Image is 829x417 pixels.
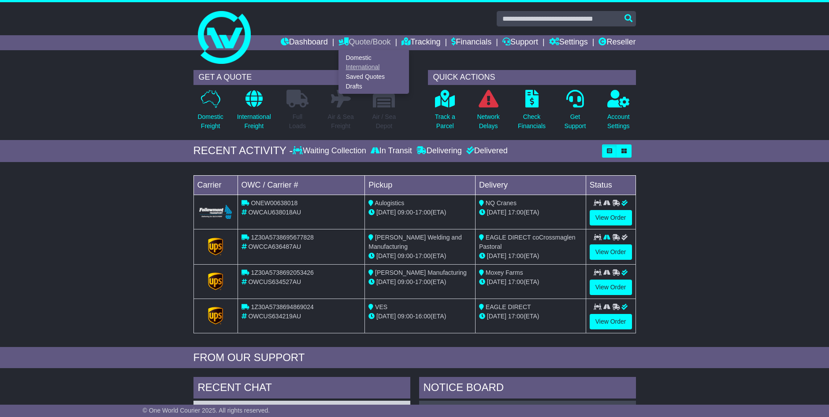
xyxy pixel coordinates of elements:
[428,70,636,85] div: QUICK ACTIONS
[339,81,409,91] a: Drafts
[502,35,538,50] a: Support
[398,252,413,259] span: 09:00
[477,112,499,131] p: Network Delays
[251,234,313,241] span: 1Z30A5738695677828
[193,175,238,195] td: Carrier
[339,53,409,63] a: Domestic
[281,35,328,50] a: Dashboard
[193,70,401,85] div: GET A QUOTE
[375,303,387,310] span: VES
[435,89,456,136] a: Track aParcel
[208,238,223,255] img: GetCarrierServiceLogo
[237,89,271,136] a: InternationalFreight
[193,377,410,401] div: RECENT CHAT
[487,278,506,285] span: [DATE]
[368,208,472,217] div: - (ETA)
[376,252,396,259] span: [DATE]
[414,146,464,156] div: Delivering
[479,312,582,321] div: (ETA)
[368,251,472,261] div: - (ETA)
[549,35,588,50] a: Settings
[376,313,396,320] span: [DATE]
[518,112,546,131] p: Check Financials
[338,35,390,50] a: Quote/Book
[464,146,508,156] div: Delivered
[368,234,462,250] span: [PERSON_NAME] Welding and Manufacturing
[590,210,632,225] a: View Order
[375,269,467,276] span: [PERSON_NAME] Manufacturing
[586,175,636,195] td: Status
[248,313,301,320] span: OWCUS634219AU
[590,314,632,329] a: View Order
[251,199,297,207] span: ONEW00638018
[415,278,431,285] span: 17:00
[476,89,500,136] a: NetworkDelays
[419,377,636,401] div: NOTICE BOARD
[193,351,636,364] div: FROM OUR SUPPORT
[199,205,232,219] img: Followmont_Transport.png
[338,50,409,94] div: Quote/Book
[376,209,396,216] span: [DATE]
[368,146,414,156] div: In Transit
[479,208,582,217] div: (ETA)
[248,278,301,285] span: OWCUS634527AU
[479,251,582,261] div: (ETA)
[293,146,368,156] div: Waiting Collection
[208,307,223,325] img: GetCarrierServiceLogo
[607,89,630,136] a: AccountSettings
[286,112,309,131] p: Full Loads
[508,278,524,285] span: 17:00
[486,269,523,276] span: Moxey Farms
[607,112,630,131] p: Account Settings
[339,63,409,72] a: International
[328,112,354,131] p: Air & Sea Freight
[376,278,396,285] span: [DATE]
[590,244,632,260] a: View Order
[487,209,506,216] span: [DATE]
[375,199,404,207] span: Aulogistics
[487,313,506,320] span: [DATE]
[564,112,586,131] p: Get Support
[197,112,223,131] p: Domestic Freight
[398,209,413,216] span: 09:00
[372,112,396,131] p: Air / Sea Depot
[475,175,586,195] td: Delivery
[508,209,524,216] span: 17:00
[517,89,546,136] a: CheckFinancials
[238,175,365,195] td: OWC / Carrier #
[401,35,440,50] a: Tracking
[487,252,506,259] span: [DATE]
[339,72,409,82] a: Saved Quotes
[398,278,413,285] span: 09:00
[248,243,301,250] span: OWCCA636487AU
[248,209,301,216] span: OWCAU638018AU
[479,277,582,287] div: (ETA)
[251,303,313,310] span: 1Z30A5738694869024
[451,35,491,50] a: Financials
[368,277,472,287] div: - (ETA)
[508,252,524,259] span: 17:00
[143,407,270,414] span: © One World Courier 2025. All rights reserved.
[251,269,313,276] span: 1Z30A5738692053426
[365,175,476,195] td: Pickup
[208,273,223,290] img: GetCarrierServiceLogo
[368,312,472,321] div: - (ETA)
[599,35,636,50] a: Reseller
[197,89,223,136] a: DomesticFreight
[398,313,413,320] span: 09:00
[237,112,271,131] p: International Freight
[564,89,586,136] a: GetSupport
[590,280,632,295] a: View Order
[435,112,455,131] p: Track a Parcel
[415,252,431,259] span: 17:00
[486,303,531,310] span: EAGLE DIRECT
[479,234,575,250] span: EAGLE DIRECT coCrossmaglen Pastoral
[486,199,517,207] span: NQ Cranes
[415,209,431,216] span: 17:00
[508,313,524,320] span: 17:00
[415,313,431,320] span: 16:00
[193,144,293,157] div: RECENT ACTIVITY -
